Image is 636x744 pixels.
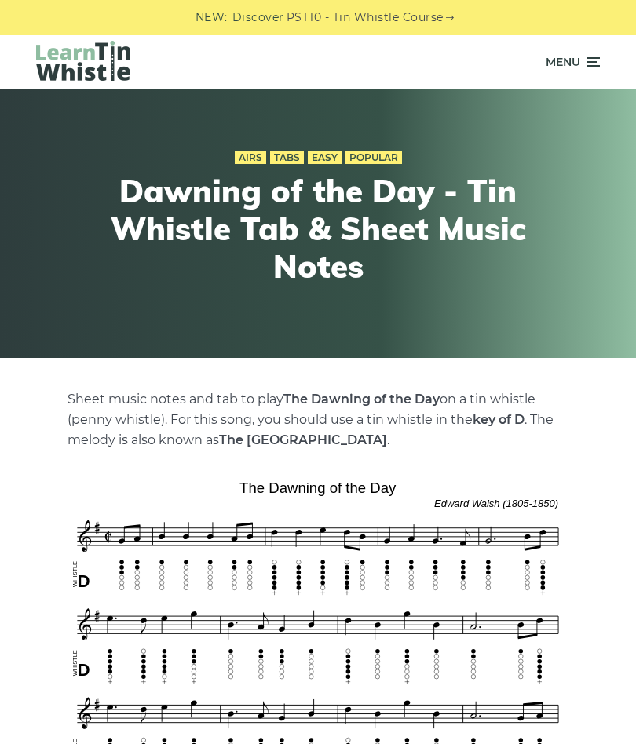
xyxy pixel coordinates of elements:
img: LearnTinWhistle.com [36,41,130,81]
span: Menu [546,42,580,82]
a: Easy [308,151,342,164]
strong: The [GEOGRAPHIC_DATA] [219,432,387,447]
a: Airs [235,151,266,164]
a: Popular [345,151,402,164]
h1: Dawning of the Day - Tin Whistle Tab & Sheet Music Notes [106,172,530,285]
a: Tabs [270,151,304,164]
strong: key of D [473,412,525,427]
p: Sheet music notes and tab to play on a tin whistle (penny whistle). For this song, you should use... [68,389,568,450]
strong: The Dawning of the Day [283,392,440,407]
